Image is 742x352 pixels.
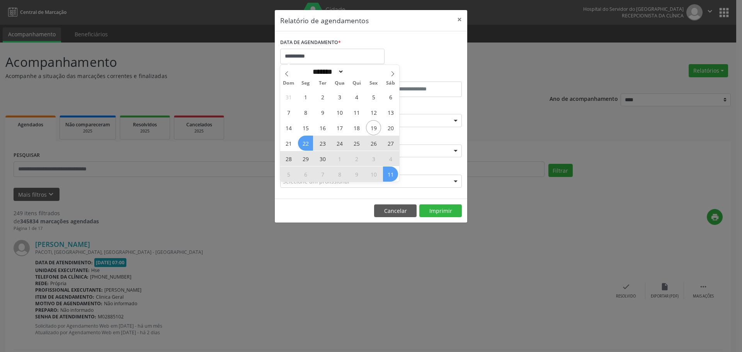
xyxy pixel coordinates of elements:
[383,136,398,151] span: Setembro 27, 2025
[366,89,381,104] span: Setembro 5, 2025
[280,37,341,49] label: DATA DE AGENDAMENTO
[366,105,381,120] span: Setembro 12, 2025
[298,167,313,182] span: Outubro 6, 2025
[281,120,296,135] span: Setembro 14, 2025
[332,89,347,104] span: Setembro 3, 2025
[315,151,330,166] span: Setembro 30, 2025
[315,105,330,120] span: Setembro 9, 2025
[332,167,347,182] span: Outubro 8, 2025
[452,10,467,29] button: Close
[297,81,314,86] span: Seg
[383,89,398,104] span: Setembro 6, 2025
[283,177,349,185] span: Selecione um profissional
[298,151,313,166] span: Setembro 29, 2025
[365,81,382,86] span: Sex
[332,105,347,120] span: Setembro 10, 2025
[315,136,330,151] span: Setembro 23, 2025
[315,120,330,135] span: Setembro 16, 2025
[344,68,369,76] input: Year
[298,120,313,135] span: Setembro 15, 2025
[281,105,296,120] span: Setembro 7, 2025
[280,15,369,26] h5: Relatório de agendamentos
[349,89,364,104] span: Setembro 4, 2025
[373,70,462,82] label: ATÉ
[298,105,313,120] span: Setembro 8, 2025
[314,81,331,86] span: Ter
[315,167,330,182] span: Outubro 7, 2025
[383,105,398,120] span: Setembro 13, 2025
[332,136,347,151] span: Setembro 24, 2025
[383,120,398,135] span: Setembro 20, 2025
[332,151,347,166] span: Outubro 1, 2025
[349,151,364,166] span: Outubro 2, 2025
[382,81,399,86] span: Sáb
[281,89,296,104] span: Agosto 31, 2025
[332,120,347,135] span: Setembro 17, 2025
[280,81,297,86] span: Dom
[383,167,398,182] span: Outubro 11, 2025
[366,136,381,151] span: Setembro 26, 2025
[383,151,398,166] span: Outubro 4, 2025
[419,204,462,218] button: Imprimir
[281,167,296,182] span: Outubro 5, 2025
[349,167,364,182] span: Outubro 9, 2025
[374,204,417,218] button: Cancelar
[366,151,381,166] span: Outubro 3, 2025
[310,68,344,76] select: Month
[366,167,381,182] span: Outubro 10, 2025
[298,89,313,104] span: Setembro 1, 2025
[348,81,365,86] span: Qui
[331,81,348,86] span: Qua
[366,120,381,135] span: Setembro 19, 2025
[281,136,296,151] span: Setembro 21, 2025
[349,105,364,120] span: Setembro 11, 2025
[315,89,330,104] span: Setembro 2, 2025
[281,151,296,166] span: Setembro 28, 2025
[349,120,364,135] span: Setembro 18, 2025
[349,136,364,151] span: Setembro 25, 2025
[298,136,313,151] span: Setembro 22, 2025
